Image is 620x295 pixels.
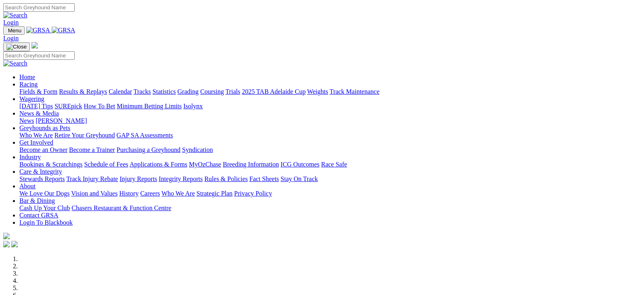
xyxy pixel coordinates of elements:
[3,26,25,35] button: Toggle navigation
[8,27,21,34] span: Menu
[19,183,36,190] a: About
[140,190,160,197] a: Careers
[3,12,27,19] img: Search
[59,88,107,95] a: Results & Replays
[84,103,115,110] a: How To Bet
[11,241,18,247] img: twitter.svg
[19,175,617,183] div: Care & Integrity
[71,190,117,197] a: Vision and Values
[159,175,203,182] a: Integrity Reports
[234,190,272,197] a: Privacy Policy
[19,190,617,197] div: About
[281,161,319,168] a: ICG Outcomes
[242,88,306,95] a: 2025 TAB Adelaide Cup
[19,88,617,95] div: Racing
[19,132,53,139] a: Who We Are
[134,88,151,95] a: Tracks
[19,175,65,182] a: Stewards Reports
[19,219,73,226] a: Login To Blackbook
[117,146,180,153] a: Purchasing a Greyhound
[19,103,53,110] a: [DATE] Tips
[19,132,617,139] div: Greyhounds as Pets
[6,44,27,50] img: Close
[3,19,19,26] a: Login
[119,175,157,182] a: Injury Reports
[3,3,75,12] input: Search
[182,146,213,153] a: Syndication
[130,161,187,168] a: Applications & Forms
[3,233,10,239] img: logo-grsa-white.png
[54,103,82,110] a: SUREpick
[204,175,248,182] a: Rules & Policies
[223,161,279,168] a: Breeding Information
[183,103,203,110] a: Isolynx
[3,60,27,67] img: Search
[19,146,617,154] div: Get Involved
[19,110,59,117] a: News & Media
[178,88,199,95] a: Grading
[153,88,176,95] a: Statistics
[19,168,62,175] a: Care & Integrity
[66,175,118,182] a: Track Injury Rebate
[189,161,221,168] a: MyOzChase
[19,161,82,168] a: Bookings & Scratchings
[3,241,10,247] img: facebook.svg
[321,161,347,168] a: Race Safe
[225,88,240,95] a: Trials
[36,117,87,124] a: [PERSON_NAME]
[330,88,379,95] a: Track Maintenance
[71,204,171,211] a: Chasers Restaurant & Function Centre
[19,212,58,219] a: Contact GRSA
[281,175,318,182] a: Stay On Track
[19,146,67,153] a: Become an Owner
[197,190,232,197] a: Strategic Plan
[19,95,44,102] a: Wagering
[19,204,617,212] div: Bar & Dining
[117,132,173,139] a: GAP SA Assessments
[119,190,138,197] a: History
[3,35,19,42] a: Login
[31,42,38,48] img: logo-grsa-white.png
[109,88,132,95] a: Calendar
[19,74,35,80] a: Home
[200,88,224,95] a: Coursing
[19,190,69,197] a: We Love Our Dogs
[19,117,34,124] a: News
[26,27,50,34] img: GRSA
[19,204,70,211] a: Cash Up Your Club
[3,42,30,51] button: Toggle navigation
[19,81,38,88] a: Racing
[307,88,328,95] a: Weights
[19,88,57,95] a: Fields & Form
[54,132,115,139] a: Retire Your Greyhound
[19,139,53,146] a: Get Involved
[117,103,182,110] a: Minimum Betting Limits
[84,161,128,168] a: Schedule of Fees
[161,190,195,197] a: Who We Are
[19,117,617,124] div: News & Media
[19,154,41,160] a: Industry
[249,175,279,182] a: Fact Sheets
[69,146,115,153] a: Become a Trainer
[3,51,75,60] input: Search
[19,103,617,110] div: Wagering
[19,124,70,131] a: Greyhounds as Pets
[52,27,75,34] img: GRSA
[19,161,617,168] div: Industry
[19,197,55,204] a: Bar & Dining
